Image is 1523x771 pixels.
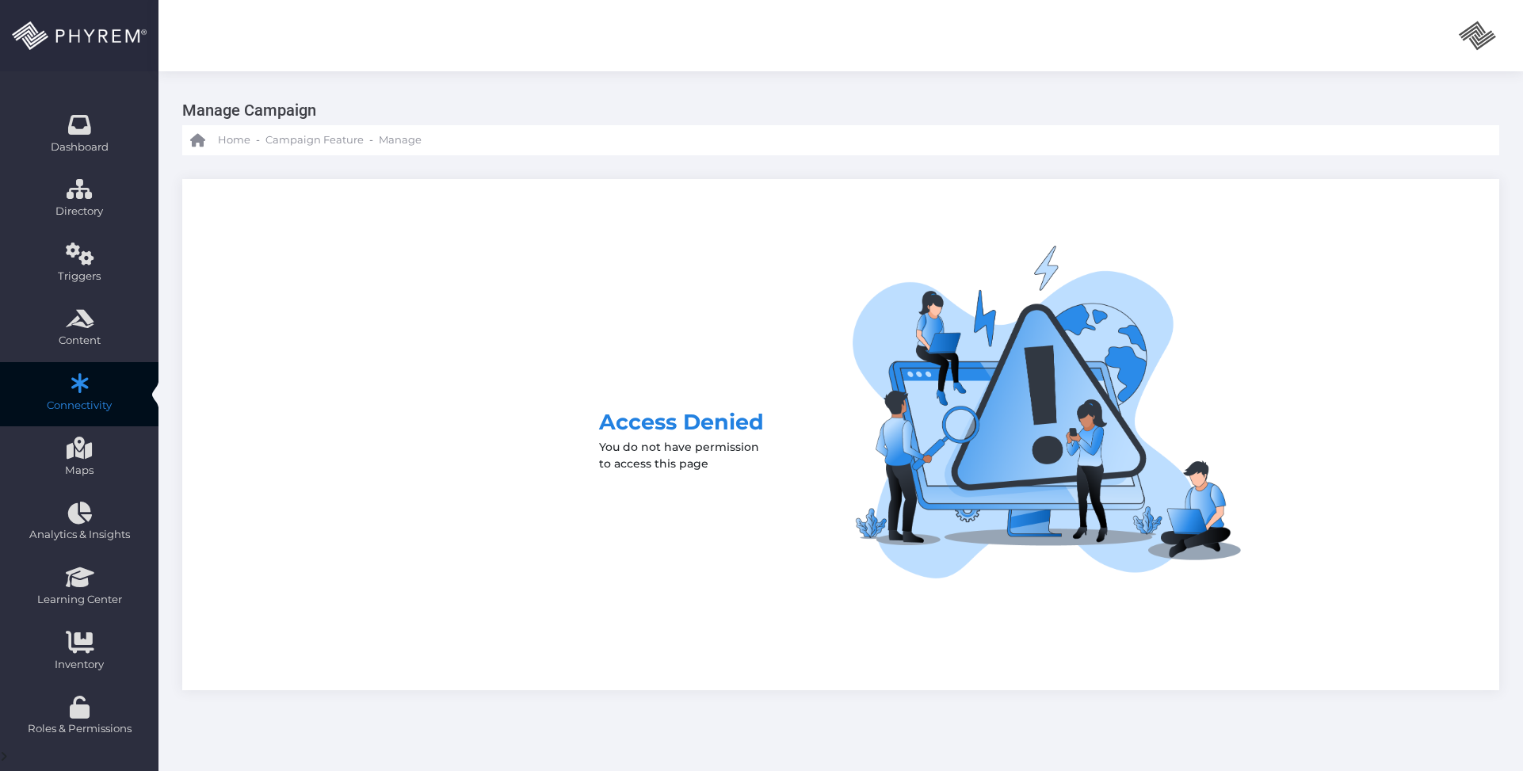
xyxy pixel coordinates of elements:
[10,269,148,284] span: Triggers
[10,204,148,219] span: Directory
[265,125,364,155] a: Campaign Feature
[51,139,109,155] span: Dashboard
[599,456,708,471] span: to access this page
[218,132,250,148] span: Home
[599,409,764,435] span: Access Denied
[254,132,262,148] li: -
[379,125,422,155] a: Manage
[379,132,422,148] span: Manage
[190,125,250,155] a: Home
[367,132,376,148] li: -
[182,95,1487,125] h3: Manage Campaign
[853,246,1241,578] img: access_denied_info_graphic.png
[599,440,759,454] span: You do not have permission
[10,398,148,414] span: Connectivity
[265,132,364,148] span: Campaign Feature
[10,333,148,349] span: Content
[10,592,148,608] span: Learning Center
[10,657,148,673] span: Inventory
[65,463,94,479] span: Maps
[10,721,148,737] span: Roles & Permissions
[10,527,148,543] span: Analytics & Insights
